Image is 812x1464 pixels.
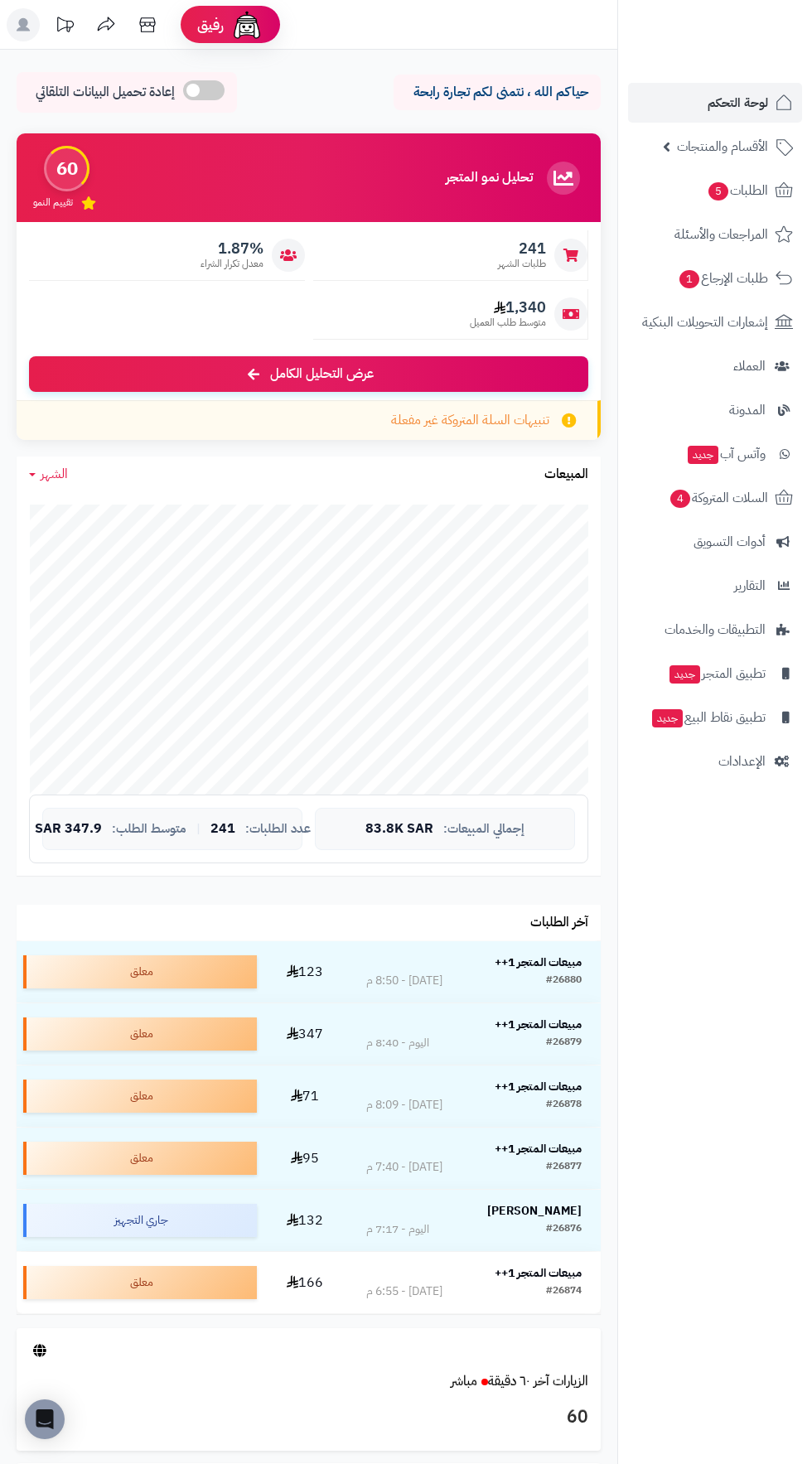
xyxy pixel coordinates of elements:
[270,365,374,384] span: عرض التحليل الكامل
[470,316,546,330] span: متوسط طلب العميل
[733,355,766,378] span: العملاء
[628,390,802,430] a: المدونة
[652,709,683,727] span: جديد
[669,486,768,510] span: السلات المتروكة
[546,1097,582,1114] div: #26878
[495,1016,582,1033] strong: مبيعات المتجر 1++
[688,446,718,464] span: جديد
[628,83,802,123] a: لوحة التحكم
[23,1017,257,1051] div: معلق
[365,822,433,837] span: 83.8K SAR
[25,1399,65,1439] div: Open Intercom Messenger
[546,1283,582,1300] div: #26874
[530,916,588,930] h3: آخر الطلبات
[406,83,588,102] p: حياكم الله ، نتمنى لكم تجارة رابحة
[470,298,546,316] span: 1,340
[451,1371,588,1391] a: الزيارات آخر ٦٠ دقيقةمباشر
[678,267,768,290] span: طلبات الإرجاع
[245,822,311,836] span: عدد الطلبات:
[677,135,768,158] span: الأقسام والمنتجات
[495,1140,582,1157] strong: مبيعات المتجر 1++
[495,1078,582,1095] strong: مبيعات المتجر 1++
[670,490,690,508] span: 4
[628,478,802,518] a: السلات المتروكة4
[707,179,768,202] span: الطلبات
[23,1080,257,1113] div: معلق
[495,1264,582,1282] strong: مبيعات المتجر 1++
[33,196,73,210] span: تقييم النمو
[263,1128,347,1189] td: 95
[210,822,235,837] span: 241
[263,941,347,1003] td: 123
[708,91,768,114] span: لوحة التحكم
[366,973,442,989] div: [DATE] - 8:50 م
[674,223,768,246] span: المراجعات والأسئلة
[366,1221,429,1238] div: اليوم - 7:17 م
[498,239,546,258] span: 241
[669,665,700,684] span: جديد
[443,822,524,836] span: إجمالي المبيعات:
[29,1404,588,1432] h3: 60
[197,15,224,35] span: رفيق
[41,464,68,484] span: الشهر
[628,610,802,650] a: التطبيقات والخدمات
[628,215,802,254] a: المراجعات والأسئلة
[201,239,263,258] span: 1.87%
[230,8,263,41] img: ai-face.png
[23,955,257,988] div: معلق
[628,522,802,562] a: أدوات التسويق
[734,574,766,597] span: التقارير
[628,654,802,693] a: تطبيق المتجرجديد
[665,618,766,641] span: التطبيقات والخدمات
[628,698,802,737] a: تطبيق نقاط البيعجديد
[628,742,802,781] a: الإعدادات
[679,270,699,288] span: 1
[366,1097,442,1114] div: [DATE] - 8:09 م
[650,706,766,729] span: تطبيق نقاط البيع
[263,1003,347,1065] td: 347
[628,302,802,342] a: إشعارات التحويلات البنكية
[487,1202,582,1220] strong: [PERSON_NAME]
[29,356,588,392] a: عرض التحليل الكامل
[708,182,728,201] span: 5
[628,258,802,298] a: طلبات الإرجاع1
[546,1035,582,1051] div: #26879
[628,434,802,474] a: وآتس آبجديد
[446,171,533,186] h3: تحليل نمو المتجر
[642,311,768,334] span: إشعارات التحويلات البنكية
[729,399,766,422] span: المدونة
[366,1035,429,1051] div: اليوم - 8:40 م
[263,1190,347,1251] td: 132
[495,954,582,971] strong: مبيعات المتجر 1++
[544,467,588,482] h3: المبيعات
[628,346,802,386] a: العملاء
[498,257,546,271] span: طلبات الشهر
[366,1159,442,1176] div: [DATE] - 7:40 م
[546,1221,582,1238] div: #26876
[451,1371,477,1391] small: مباشر
[628,566,802,606] a: التقارير
[35,822,102,837] span: 347.9 SAR
[23,1266,257,1299] div: معلق
[263,1065,347,1127] td: 71
[29,465,68,484] a: الشهر
[263,1252,347,1313] td: 166
[23,1204,257,1237] div: جاري التجهيز
[628,171,802,210] a: الطلبات5
[686,442,766,466] span: وآتس آب
[668,662,766,685] span: تطبيق المتجر
[201,257,263,271] span: معدل تكرار الشراء
[366,1283,442,1300] div: [DATE] - 6:55 م
[718,750,766,773] span: الإعدادات
[546,1159,582,1176] div: #26877
[36,83,175,102] span: إعادة تحميل البيانات التلقائي
[112,822,186,836] span: متوسط الطلب:
[196,823,201,835] span: |
[44,8,85,46] a: تحديثات المنصة
[546,973,582,989] div: #26880
[694,530,766,553] span: أدوات التسويق
[391,411,549,430] span: تنبيهات السلة المتروكة غير مفعلة
[23,1142,257,1175] div: معلق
